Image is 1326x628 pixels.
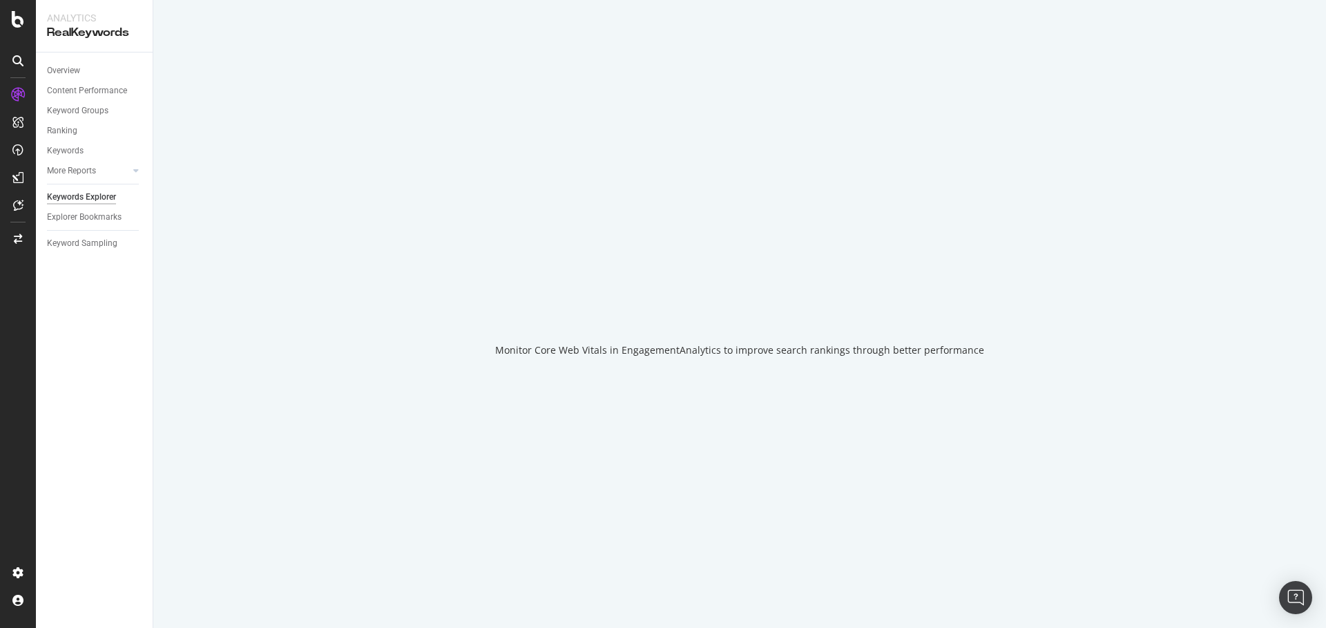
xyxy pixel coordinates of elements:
[47,210,143,225] a: Explorer Bookmarks
[47,210,122,225] div: Explorer Bookmarks
[47,64,80,78] div: Overview
[47,144,84,158] div: Keywords
[47,104,108,118] div: Keyword Groups
[47,11,142,25] div: Analytics
[47,25,142,41] div: RealKeywords
[1279,581,1312,614] div: Open Intercom Messenger
[47,64,143,78] a: Overview
[47,144,143,158] a: Keywords
[47,236,117,251] div: Keyword Sampling
[47,236,143,251] a: Keyword Sampling
[47,104,143,118] a: Keyword Groups
[47,190,143,204] a: Keywords Explorer
[47,164,96,178] div: More Reports
[47,164,129,178] a: More Reports
[690,272,789,321] div: animation
[47,84,143,98] a: Content Performance
[47,190,116,204] div: Keywords Explorer
[47,84,127,98] div: Content Performance
[495,343,984,357] div: Monitor Core Web Vitals in EngagementAnalytics to improve search rankings through better performance
[47,124,77,138] div: Ranking
[47,124,143,138] a: Ranking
